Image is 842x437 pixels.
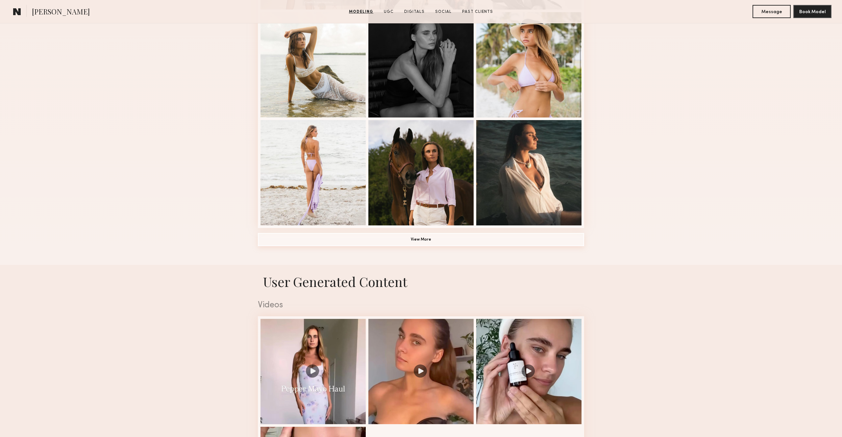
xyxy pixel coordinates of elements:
[459,9,496,15] a: Past Clients
[258,301,584,310] div: Videos
[253,273,589,290] h1: User Generated Content
[402,9,427,15] a: Digitals
[32,7,90,18] span: [PERSON_NAME]
[433,9,454,15] a: Social
[346,9,376,15] a: Modeling
[793,9,831,14] a: Book Model
[258,233,584,246] button: View More
[753,5,791,18] button: Message
[381,9,396,15] a: UGC
[793,5,831,18] button: Book Model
